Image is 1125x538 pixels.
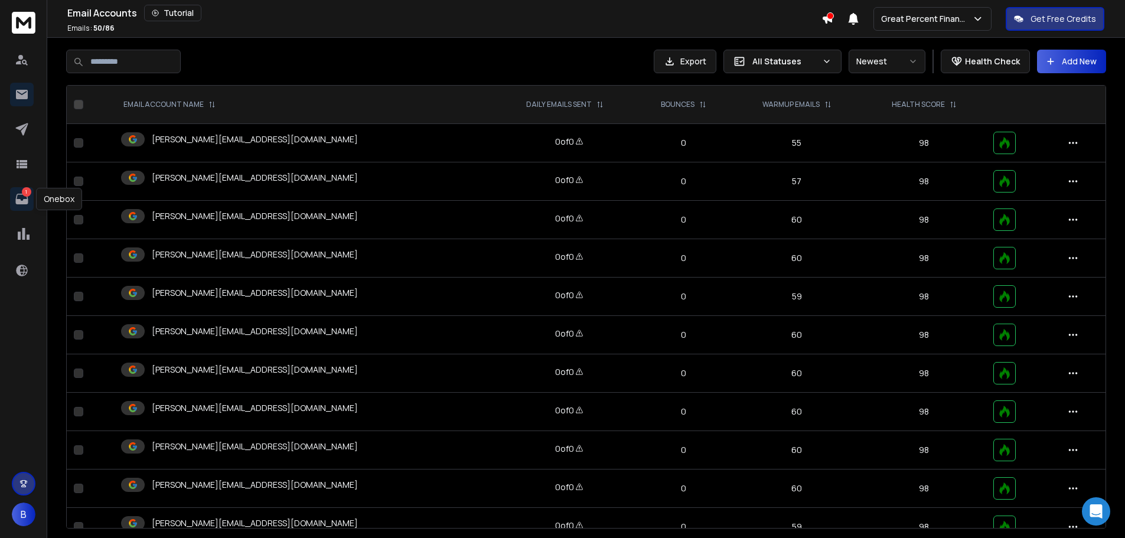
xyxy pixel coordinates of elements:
[862,201,987,239] td: 98
[152,287,358,299] p: [PERSON_NAME][EMAIL_ADDRESS][DOMAIN_NAME]
[732,162,862,201] td: 57
[643,521,725,533] p: 0
[36,188,82,210] div: Onebox
[152,517,358,529] p: [PERSON_NAME][EMAIL_ADDRESS][DOMAIN_NAME]
[152,364,358,376] p: [PERSON_NAME][EMAIL_ADDRESS][DOMAIN_NAME]
[643,137,725,149] p: 0
[643,367,725,379] p: 0
[555,520,574,532] div: 0 of 0
[862,124,987,162] td: 98
[555,136,574,148] div: 0 of 0
[732,239,862,278] td: 60
[67,5,821,21] div: Email Accounts
[152,402,358,414] p: [PERSON_NAME][EMAIL_ADDRESS][DOMAIN_NAME]
[152,249,358,260] p: [PERSON_NAME][EMAIL_ADDRESS][DOMAIN_NAME]
[67,24,115,33] p: Emails :
[643,291,725,302] p: 0
[661,100,694,109] p: BOUNCES
[849,50,925,73] button: Newest
[732,316,862,354] td: 60
[152,479,358,491] p: [PERSON_NAME][EMAIL_ADDRESS][DOMAIN_NAME]
[732,201,862,239] td: 60
[862,316,987,354] td: 98
[93,23,115,33] span: 50 / 86
[152,210,358,222] p: [PERSON_NAME][EMAIL_ADDRESS][DOMAIN_NAME]
[881,13,972,25] p: Great Percent Finance
[732,124,862,162] td: 55
[862,278,987,316] td: 98
[555,174,574,186] div: 0 of 0
[555,366,574,378] div: 0 of 0
[12,503,35,526] button: B
[643,444,725,456] p: 0
[862,239,987,278] td: 98
[732,431,862,469] td: 60
[123,100,216,109] div: EMAIL ACCOUNT NAME
[555,289,574,301] div: 0 of 0
[762,100,820,109] p: WARMUP EMAILS
[941,50,1030,73] button: Health Check
[555,405,574,416] div: 0 of 0
[643,175,725,187] p: 0
[643,406,725,418] p: 0
[862,393,987,431] td: 98
[892,100,945,109] p: HEALTH SCORE
[732,393,862,431] td: 60
[1037,50,1106,73] button: Add New
[152,325,358,337] p: [PERSON_NAME][EMAIL_ADDRESS][DOMAIN_NAME]
[862,354,987,393] td: 98
[643,482,725,494] p: 0
[1006,7,1104,31] button: Get Free Credits
[22,187,31,197] p: 1
[152,133,358,145] p: [PERSON_NAME][EMAIL_ADDRESS][DOMAIN_NAME]
[555,251,574,263] div: 0 of 0
[643,329,725,341] p: 0
[526,100,592,109] p: DAILY EMAILS SENT
[10,187,34,211] a: 1
[555,443,574,455] div: 0 of 0
[862,431,987,469] td: 98
[732,469,862,508] td: 60
[862,469,987,508] td: 98
[732,354,862,393] td: 60
[643,214,725,226] p: 0
[752,56,817,67] p: All Statuses
[555,481,574,493] div: 0 of 0
[732,278,862,316] td: 59
[555,328,574,340] div: 0 of 0
[654,50,716,73] button: Export
[643,252,725,264] p: 0
[1082,497,1110,526] div: Open Intercom Messenger
[144,5,201,21] button: Tutorial
[965,56,1020,67] p: Health Check
[862,162,987,201] td: 98
[555,213,574,224] div: 0 of 0
[1031,13,1096,25] p: Get Free Credits
[152,441,358,452] p: [PERSON_NAME][EMAIL_ADDRESS][DOMAIN_NAME]
[152,172,358,184] p: [PERSON_NAME][EMAIL_ADDRESS][DOMAIN_NAME]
